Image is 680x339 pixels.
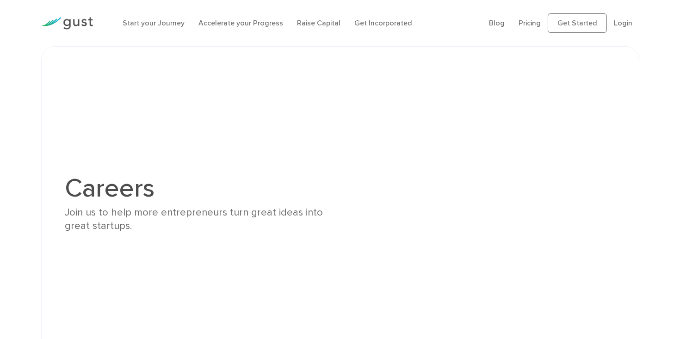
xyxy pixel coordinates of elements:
img: Gust Logo [41,17,93,30]
a: Pricing [519,18,541,27]
a: Raise Capital [297,18,340,27]
a: Blog [489,18,505,27]
div: Join us to help more entrepreneurs turn great ideas into great startups. [65,206,334,233]
a: Accelerate your Progress [198,18,283,27]
a: Get Started [548,13,607,33]
a: Login [614,18,632,27]
a: Get Incorporated [354,18,412,27]
h1: Careers [65,175,334,201]
a: Start your Journey [123,18,185,27]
